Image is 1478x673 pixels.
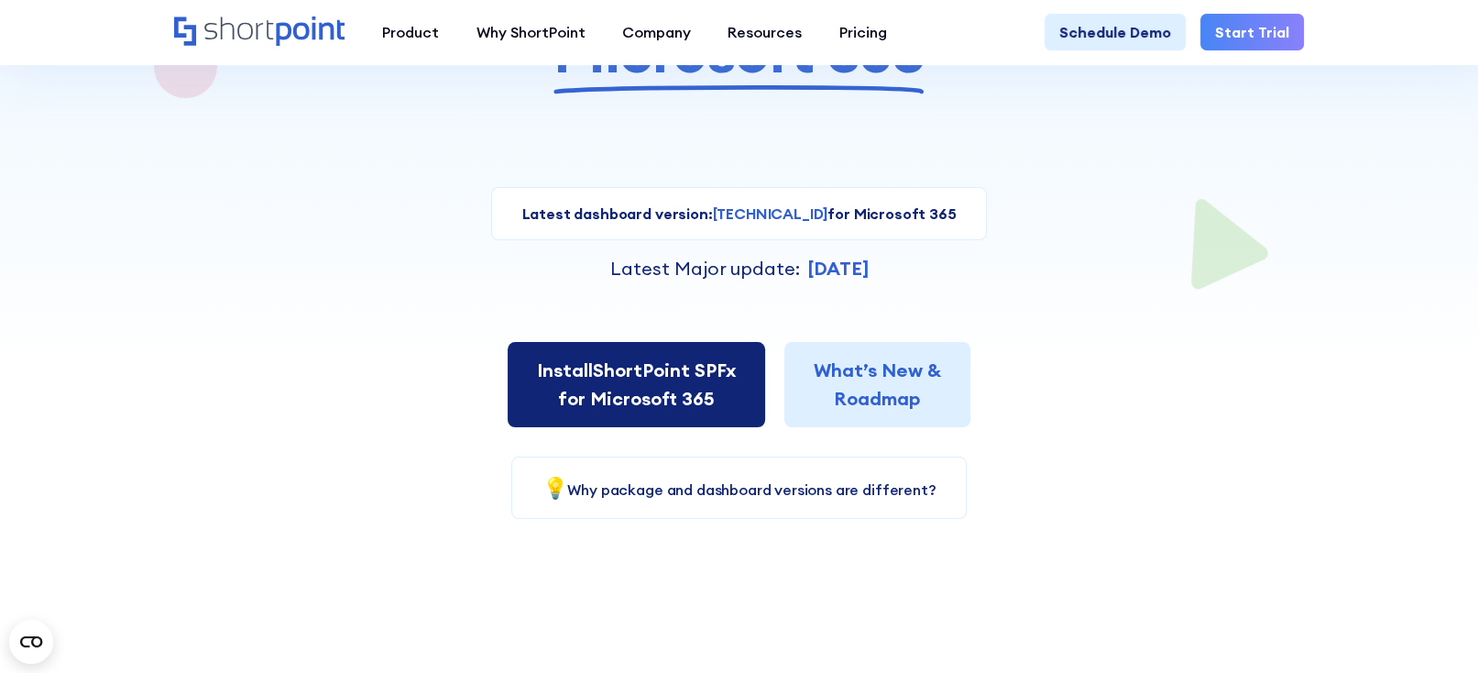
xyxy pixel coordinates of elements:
strong: [DATE] [807,257,869,280]
span: 💡 [542,474,568,501]
strong: Latest dashboard version: [522,204,713,223]
span: Install [537,359,593,381]
a: Home [174,17,346,48]
div: Company [622,21,691,43]
div: Why ShortPoint [476,21,586,43]
a: Schedule Demo [1045,14,1186,50]
strong: for Microsoft 365 [827,204,956,223]
a: Start Trial [1200,14,1304,50]
div: Resources [728,21,802,43]
a: What’s New &Roadmap [784,342,971,427]
a: Product [364,14,457,50]
a: Resources [709,14,820,50]
p: Latest Major update: [609,255,799,282]
button: Open CMP widget [9,620,53,664]
div: Pricing [839,21,887,43]
iframe: Chat Widget [1386,585,1478,673]
div: Product [382,21,439,43]
a: Pricing [820,14,904,50]
strong: [TECHNICAL_ID] [712,204,827,223]
a: Company [604,14,709,50]
a: InstallShortPoint SPFxfor Microsoft 365 [508,342,766,427]
span: Microsoft 365 [553,18,924,83]
a: 💡Why package and dashboard versions are different? [542,480,936,499]
a: Why ShortPoint [458,14,604,50]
